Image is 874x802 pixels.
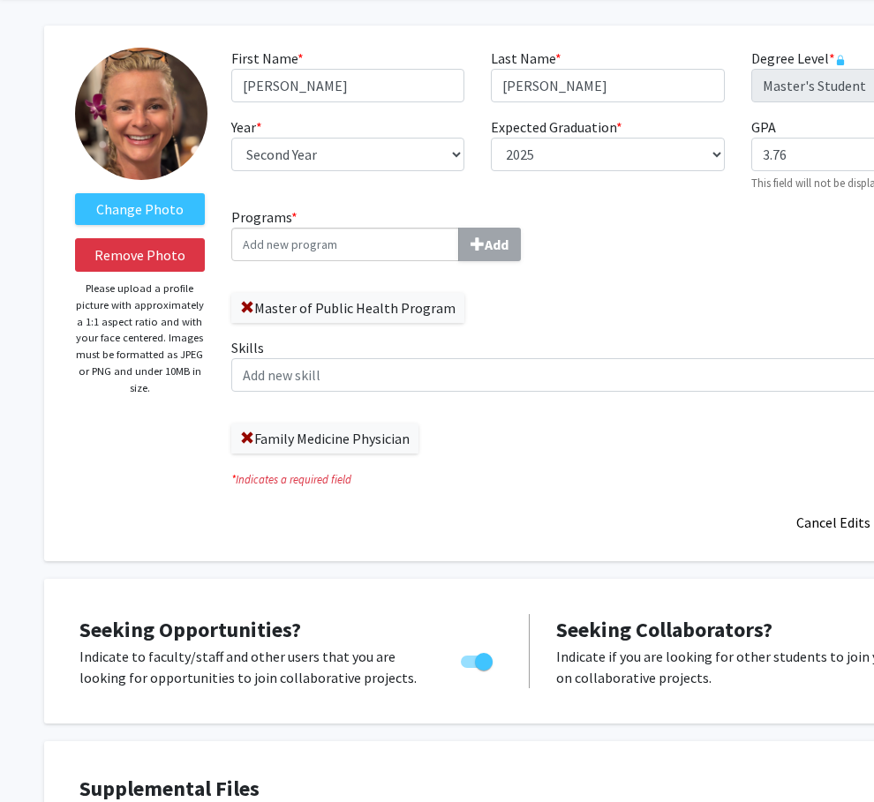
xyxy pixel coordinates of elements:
label: Degree Level [751,48,846,69]
input: Programs*Add [231,228,459,261]
label: First Name [231,48,304,69]
p: Please upload a profile picture with approximately a 1:1 aspect ratio and with your face centered... [75,281,205,396]
span: Seeking Opportunities? [79,616,301,643]
label: Programs [231,206,595,261]
label: Master of Public Health Program [231,293,464,323]
label: GPA [751,116,776,138]
span: Seeking Collaborators? [556,616,772,643]
b: Add [485,236,509,253]
button: Remove Photo [75,238,205,272]
label: Year [231,116,262,138]
svg: This information is provided and automatically updated by Johns Hopkins University and is not edi... [835,55,846,65]
label: Family Medicine Physician [231,423,418,453]
label: Expected Graduation [491,116,622,138]
button: Programs* [458,228,521,261]
div: Toggle [454,646,502,672]
p: Indicate to faculty/staff and other users that you are looking for opportunities to join collabor... [79,646,427,688]
label: Last Name [491,48,561,69]
iframe: Chat [13,723,75,789]
img: Profile Picture [75,48,207,180]
label: ChangeProfile Picture [75,193,205,225]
